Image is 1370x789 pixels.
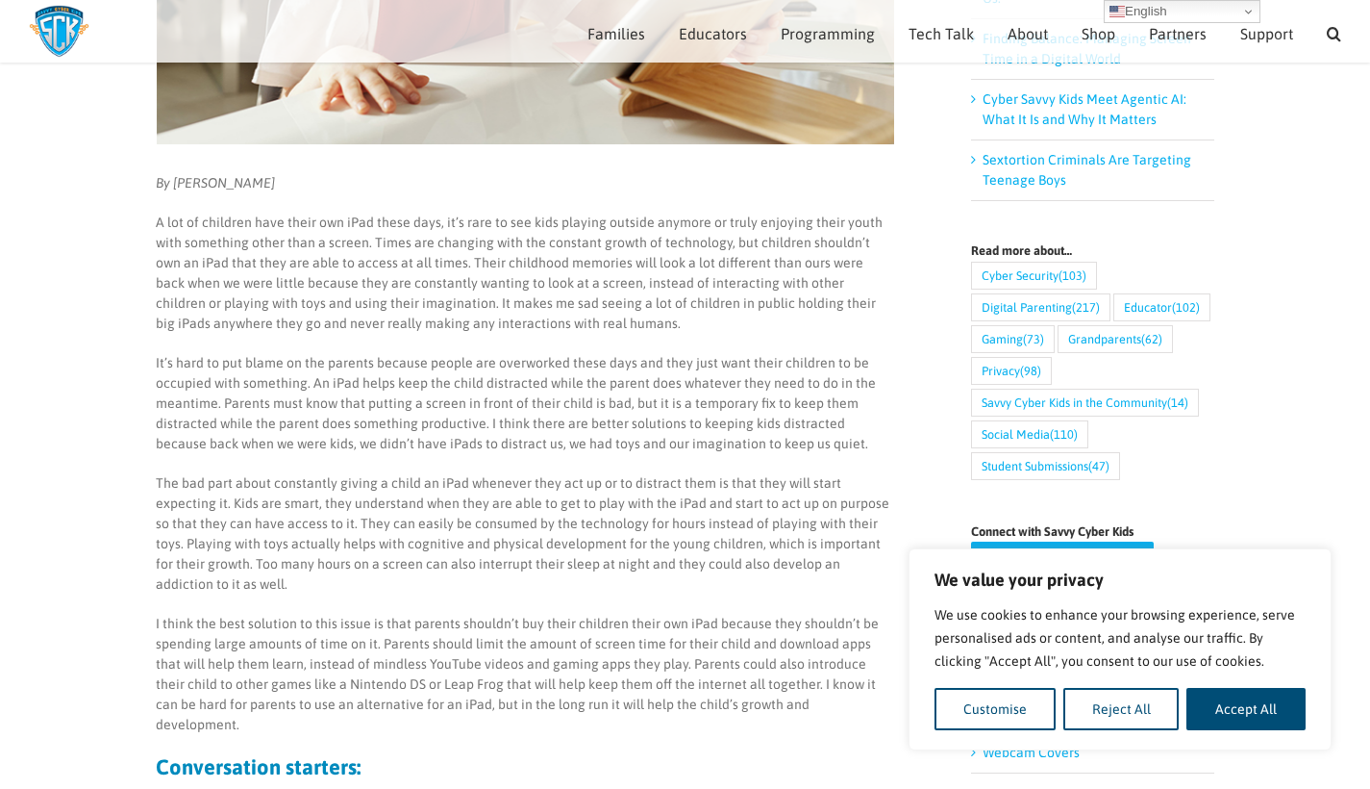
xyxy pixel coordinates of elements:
[156,473,893,595] p: The bad part about constantly giving a child an iPad whenever they act up or to distract them is ...
[156,614,893,735] p: I think the best solution to this issue is that parents shouldn’t buy their children their own iP...
[1023,326,1044,352] span: (73)
[156,175,275,191] em: By [PERSON_NAME]
[983,745,1080,760] a: Webcam Covers
[587,26,645,41] span: Families
[1149,26,1207,41] span: Partners
[971,244,1214,257] h4: Read more about…
[1088,453,1109,479] span: (47)
[971,262,1097,290] a: Cyber Security (103 items)
[781,26,875,41] span: Programming
[909,26,974,41] span: Tech Talk
[1008,26,1048,41] span: About
[971,420,1088,448] a: Social Media (110 items)
[1172,294,1200,320] span: (102)
[971,325,1055,353] a: Gaming (73 items)
[971,525,1214,538] h4: Connect with Savvy Cyber Kids
[1082,26,1115,41] span: Shop
[971,452,1120,480] a: Student Submissions (47 items)
[156,353,893,454] p: It’s hard to put blame on the parents because people are overworked these days and they just want...
[679,26,747,41] span: Educators
[1050,421,1078,447] span: (110)
[1020,358,1041,384] span: (98)
[934,569,1306,592] p: We value your privacy
[971,357,1052,385] a: Privacy (98 items)
[1059,263,1086,289] span: (103)
[29,5,89,58] img: Savvy Cyber Kids Logo
[1141,326,1162,352] span: (62)
[1063,688,1180,730] button: Reject All
[1240,26,1293,41] span: Support
[934,603,1306,673] p: We use cookies to enhance your browsing experience, serve personalised ads or content, and analys...
[971,389,1199,417] a: Savvy Cyber Kids in the Community (14 items)
[1186,688,1306,730] button: Accept All
[156,213,893,334] p: A lot of children have their own iPad these days, it’s rare to see kids playing outside anymore o...
[971,542,1154,583] a: Join Our Mailing List!
[156,754,361,779] strong: Conversation starters:
[1058,325,1173,353] a: Grandparents (62 items)
[983,152,1191,188] a: Sextortion Criminals Are Targeting Teenage Boys
[971,293,1110,321] a: Digital Parenting (217 items)
[983,31,1191,66] a: Finding Balance: Managing Screen Time in a Digital World
[1072,294,1100,320] span: (217)
[1109,4,1125,19] img: en
[934,688,1056,730] button: Customise
[983,91,1186,127] a: Cyber Savvy Kids Meet Agentic AI: What It Is and Why It Matters
[1167,390,1188,416] span: (14)
[1113,293,1210,321] a: Educator (102 items)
